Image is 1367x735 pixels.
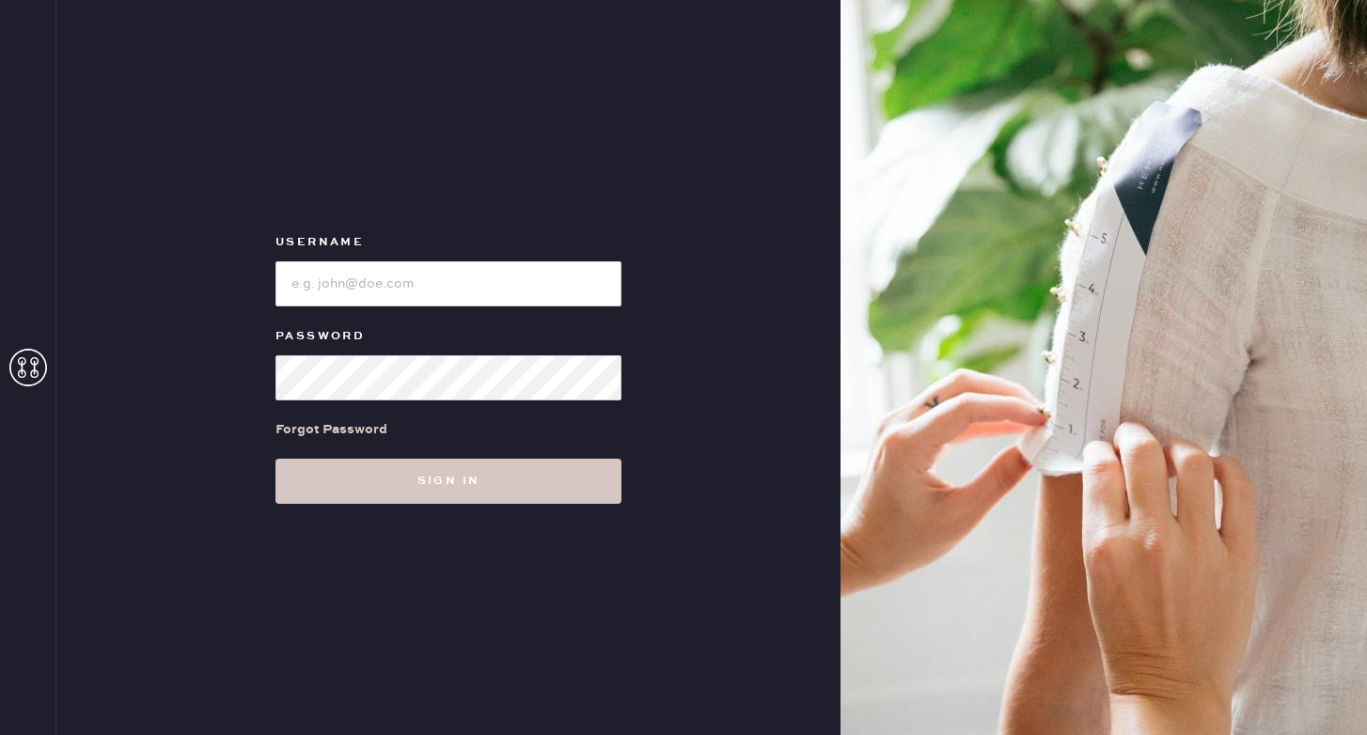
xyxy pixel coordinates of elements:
[275,261,621,306] input: e.g. john@doe.com
[275,419,387,440] div: Forgot Password
[275,231,621,254] label: Username
[275,400,387,459] a: Forgot Password
[275,325,621,348] label: Password
[275,459,621,504] button: Sign in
